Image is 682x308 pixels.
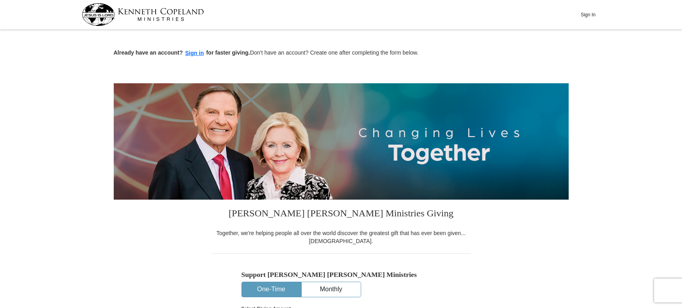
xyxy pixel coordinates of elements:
img: kcm-header-logo.svg [82,3,204,26]
button: Sign In [576,8,600,21]
button: One-Time [242,282,301,297]
button: Sign in [183,49,206,58]
p: Don't have an account? Create one after completing the form below. [114,49,569,58]
button: Monthly [302,282,361,297]
h5: Support [PERSON_NAME] [PERSON_NAME] Ministries [241,271,441,279]
h3: [PERSON_NAME] [PERSON_NAME] Ministries Giving [212,200,471,229]
div: Together, we're helping people all over the world discover the greatest gift that has ever been g... [212,229,471,245]
strong: Already have an account? for faster giving. [114,49,250,56]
